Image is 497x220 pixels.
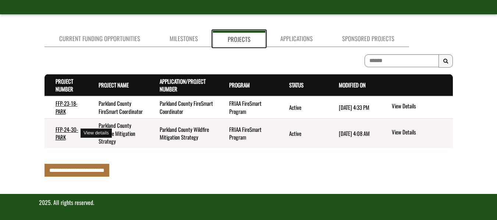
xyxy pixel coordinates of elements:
td: 12/17/2023 4:33 PM [328,96,380,118]
input: To search on partial text, use the asterisk (*) wildcard character. [365,54,439,67]
a: Project Name [99,81,129,89]
a: Applications [266,30,327,47]
td: 8/11/2025 4:08 AM [328,119,380,148]
td: action menu [380,119,452,148]
td: Parkland County Wildfire Mitigation Strategy [149,119,218,148]
time: [DATE] 4:08 AM [339,129,370,137]
a: View details [392,128,450,137]
th: Actions [380,74,452,96]
a: FFP-23-18-PARK [56,99,78,115]
a: Program [229,81,250,89]
td: Parkland County Wildfire Mitigation Strategy [88,119,149,148]
button: Search Results [439,54,453,68]
span: . All rights reserved. [51,198,94,207]
a: Current Funding Opportunities [45,30,155,47]
time: [DATE] 4:33 PM [339,103,369,111]
a: Project Number [56,77,73,93]
td: Active [278,96,328,118]
td: Parkland County FireSmart Coordinator [88,96,149,118]
div: View details [81,129,112,138]
td: Parkland County FireSmart Coordinator [149,96,218,118]
a: Sponsored Projects [327,30,409,47]
td: Active [278,119,328,148]
a: Projects [213,30,266,47]
td: action menu [380,96,452,118]
a: Application/Project Number [160,77,206,93]
td: FRIAA FireSmart Program [218,96,278,118]
td: FFP-24-30-PARK [45,119,88,148]
a: Modified On [339,81,366,89]
p: 2025 [39,198,458,207]
a: FFP-24-30-PARK [56,125,78,141]
td: FRIAA FireSmart Program [218,119,278,148]
td: FFP-23-18-PARK [45,96,88,118]
a: View details [392,102,450,111]
a: Milestones [155,30,213,47]
a: Status [289,81,303,89]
